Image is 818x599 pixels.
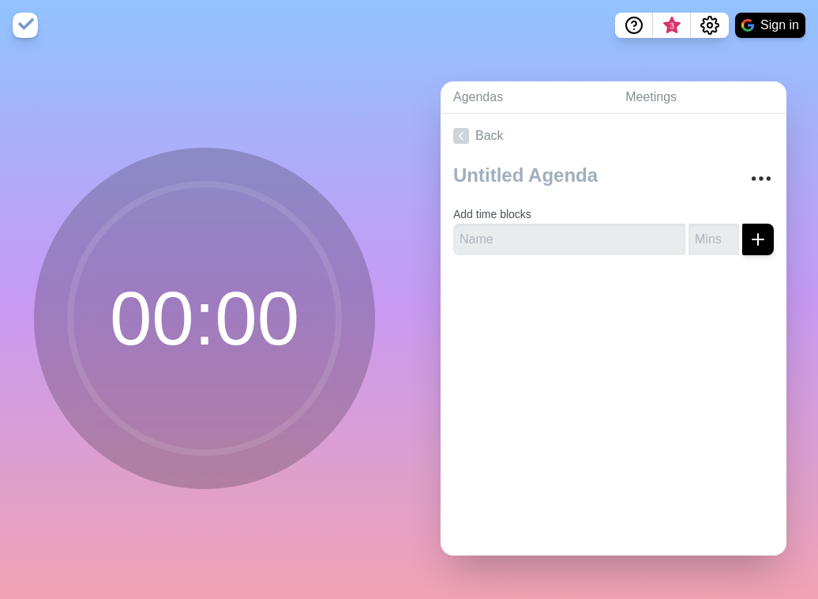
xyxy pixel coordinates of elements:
input: Mins [689,224,739,255]
button: What’s new [653,13,691,38]
button: More [745,163,777,194]
a: Meetings [613,81,786,114]
button: Settings [691,13,729,38]
img: google logo [741,19,754,32]
a: Back [441,114,786,158]
img: timeblocks logo [13,13,38,38]
input: Name [453,224,685,255]
a: Agendas [441,81,613,114]
span: 3 [666,20,678,32]
button: Sign in [735,13,805,38]
button: Help [615,13,653,38]
label: Add time blocks [453,208,531,220]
